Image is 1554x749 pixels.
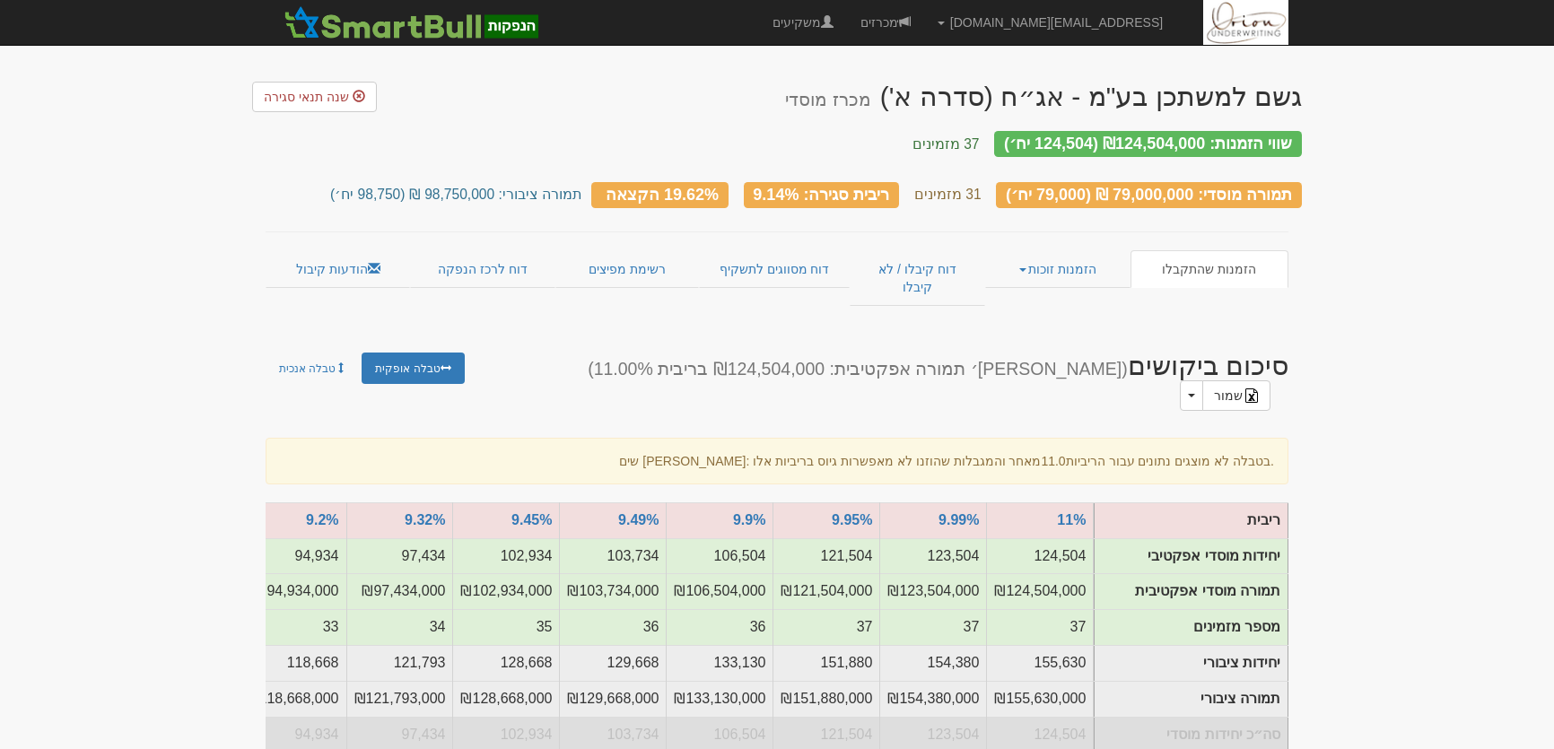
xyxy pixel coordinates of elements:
small: 31 מזמינים [914,187,982,202]
a: דוח קיבלו / לא קיבלו [850,250,985,306]
td: יחידות אפקטיבי [880,538,987,574]
small: תמורה ציבורי: 98,750,000 ₪ (98,750 יח׳) [330,187,582,202]
a: הודעות קיבול [266,250,410,288]
div: שים [PERSON_NAME]: בטבלה לא מוצגים נתונים עבור הריביות מאחר והמגבלות שהוזנו לא מאפשרות גיוס בריבי... [266,438,1288,484]
td: תמורה ציבורי [773,682,880,718]
td: תמורה אפקטיבית [987,574,1094,610]
td: תמורה ציבורי [240,682,346,718]
td: יחידות ציבורי [560,646,667,682]
a: 9.2% [306,512,338,527]
td: יחידות ציבורי [1095,646,1288,682]
img: סמארטבול - מערכת לניהול הנפקות [279,4,543,40]
td: מספר מזמינים [773,610,880,646]
td: יחידות אפקטיבי [773,538,880,574]
td: תמורה אפקטיבית [667,574,773,610]
td: מספר מזמינים [560,610,667,646]
td: יחידות ציבורי [453,646,560,682]
td: תמורה מוסדי אפקטיבית [1095,574,1288,610]
a: דוח לרכז הנפקה [410,250,554,288]
a: 9.9% [733,512,765,527]
a: הזמנות זוכות [985,250,1130,288]
td: מספר מזמינים [240,610,346,646]
a: טבלה אנכית [266,353,360,384]
h2: סיכום ביקושים [515,351,1303,411]
div: 11.0 [1041,452,1065,470]
td: תמורה ציבורי [880,682,987,718]
a: 9.49% [618,512,659,527]
td: יחידות ציבורי [240,646,346,682]
td: מספר מזמינים [346,610,453,646]
small: מכרז מוסדי [785,90,870,109]
div: תמורה מוסדי: 79,000,000 ₪ (79,000 יח׳) [996,182,1302,208]
td: יחידות ציבורי [987,646,1094,682]
td: יחידות אפקטיבי [987,538,1094,574]
td: תמורה אפקטיבית [453,574,560,610]
td: מספר מזמינים [987,610,1094,646]
td: יחידות ציבורי [773,646,880,682]
a: 11% [1057,512,1086,527]
td: יחידות ציבורי [880,646,987,682]
td: יחידות אפקטיבי [346,538,453,574]
small: 37 מזמינים [912,136,980,152]
td: תמורה ציבורי [987,682,1094,718]
td: יחידות ציבורי [667,646,773,682]
td: יחידות מוסדי אפקטיבי [1095,538,1288,574]
td: יחידות ציבורי [346,646,453,682]
td: תמורה אפקטיבית [773,574,880,610]
td: יחידות אפקטיבי [240,538,346,574]
td: תמורה אפקטיבית [240,574,346,610]
td: תמורה אפקטיבית [880,574,987,610]
a: דוח מסווגים לתשקיף [699,250,849,288]
td: ריבית [1095,502,1288,538]
a: הזמנות שהתקבלו [1131,250,1288,288]
td: יחידות אפקטיבי [667,538,773,574]
a: רשימת מפיצים [555,250,699,288]
td: תמורה ציבורי [1095,682,1288,718]
td: תמורה ציבורי [453,682,560,718]
a: 9.45% [511,512,552,527]
a: טבלה אופקית [362,353,464,384]
td: יחידות אפקטיבי [453,538,560,574]
td: תמורה אפקטיבית [560,574,667,610]
td: מספר מזמינים [1095,610,1288,646]
span: שנה תנאי סגירה [264,90,349,104]
div: שווי הזמנות: ₪124,504,000 (124,504 יח׳) [994,131,1302,157]
small: ([PERSON_NAME]׳ תמורה אפקטיבית: ₪124,504,000 בריבית 11.00%) [588,359,1128,379]
td: תמורה ציבורי [346,682,453,718]
td: מספר מזמינים [880,610,987,646]
td: תמורה אפקטיבית [346,574,453,610]
a: 9.99% [939,512,979,527]
div: גשם למשתכן בע"מ - אג״ח (סדרה א') - הנפקה לציבור [785,82,1302,111]
td: מספר מזמינים [453,610,560,646]
img: excel-file-black.png [1244,388,1259,403]
td: מספר מזמינים [667,610,773,646]
td: תמורה ציבורי [560,682,667,718]
td: תמורה ציבורי [667,682,773,718]
a: 9.95% [832,512,872,527]
a: 9.32% [405,512,445,527]
a: שמור [1202,380,1270,411]
a: שנה תנאי סגירה [252,82,377,112]
span: 19.62% הקצאה כולל מגבלות [606,185,719,203]
td: יחידות אפקטיבי [560,538,667,574]
div: ריבית סגירה: 9.14% [744,182,900,208]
